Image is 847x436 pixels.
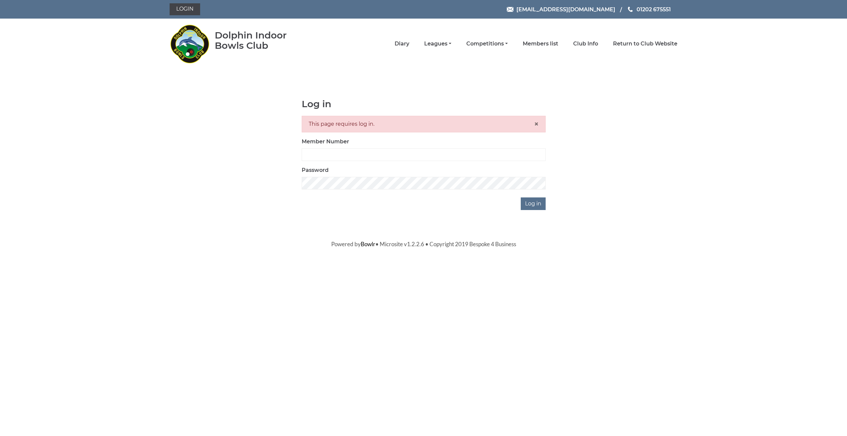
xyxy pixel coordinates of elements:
img: Dolphin Indoor Bowls Club [170,21,209,67]
div: This page requires log in. [302,116,546,132]
label: Password [302,166,329,174]
button: Close [534,120,539,128]
span: 01202 675551 [637,6,671,12]
a: Bowlr [361,241,375,248]
span: Powered by • Microsite v1.2.2.6 • Copyright 2019 Bespoke 4 Business [331,241,516,248]
label: Member Number [302,138,349,146]
a: Competitions [466,40,508,47]
span: × [534,119,539,129]
a: Phone us 01202 675551 [627,5,671,14]
a: Return to Club Website [613,40,677,47]
a: Leagues [424,40,451,47]
a: Login [170,3,200,15]
input: Log in [521,197,546,210]
h1: Log in [302,99,546,109]
img: Phone us [628,7,633,12]
a: Email [EMAIL_ADDRESS][DOMAIN_NAME] [507,5,615,14]
a: Members list [523,40,558,47]
div: Dolphin Indoor Bowls Club [215,30,308,51]
span: [EMAIL_ADDRESS][DOMAIN_NAME] [516,6,615,12]
a: Club Info [573,40,598,47]
img: Email [507,7,513,12]
a: Diary [395,40,409,47]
